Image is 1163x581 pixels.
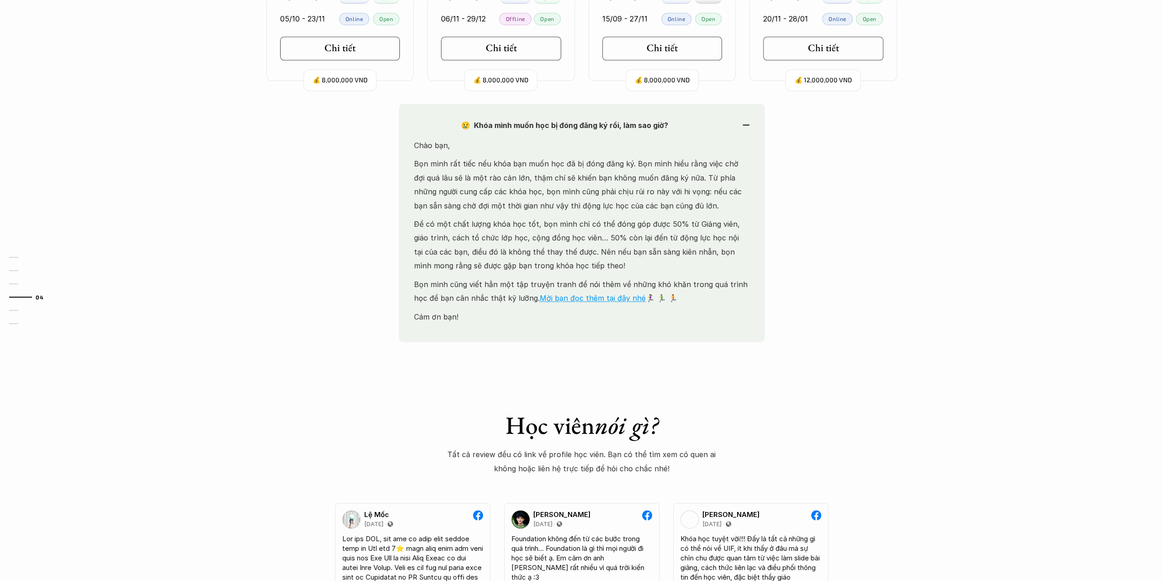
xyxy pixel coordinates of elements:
a: Chi tiết [441,37,561,60]
a: Chi tiết [602,37,722,60]
p: 06/11 - 29/12 [441,12,486,26]
p: Open [540,16,554,22]
em: nói gì? [595,409,658,441]
p: [PERSON_NAME] [533,511,590,519]
p: [PERSON_NAME] [702,511,759,519]
h5: Chi tiết [647,42,678,54]
p: 05/10 - 23/11 [280,12,325,26]
a: Mời bạn đọc thêm tại đây nhé [540,293,646,303]
p: Offline [505,16,525,22]
h1: Học viên [447,410,716,440]
p: 15/09 - 27/11 [602,12,648,26]
p: 💰 8,000,000 VND [313,74,367,86]
p: Lệ Mốc [364,511,389,519]
strong: 04 [36,294,43,300]
p: Bọn mình cũng viết hẳn một tập truyện tranh để nói thêm về những khó khăn trong quá trình học để ... [414,277,749,305]
p: Open [379,16,393,22]
p: Tất cả review đều có link về profile học viên. Bạn có thể tìm xem có quen ai không hoặc liên hệ t... [447,448,716,475]
p: Online [828,16,846,22]
p: 💰 8,000,000 VND [635,74,690,86]
p: Để có một chất lượng khóa học tốt, bọn mình chỉ có thể đóng góp được 50% từ Giảng viên, giáo trìn... [414,217,749,273]
a: Chi tiết [763,37,883,60]
p: 💰 8,000,000 VND [473,74,528,86]
p: [DATE] [364,521,383,528]
p: 💰 12,000,000 VND [795,74,852,86]
h5: Chi tiết [808,42,839,54]
p: [DATE] [533,521,552,528]
p: Open [862,16,876,22]
p: Chào bạn, [414,139,749,152]
a: 04 [9,292,53,303]
p: [DATE] [702,521,722,528]
p: Online [668,16,685,22]
h5: Chi tiết [324,42,356,54]
p: Open [701,16,715,22]
strong: 😢 Khóa mình muốn học bị đóng đăng ký rồi, làm sao giờ? [461,121,668,130]
a: Chi tiết [280,37,400,60]
p: Cám ơn bạn! [414,310,749,324]
h5: Chi tiết [486,42,517,54]
p: Online [345,16,363,22]
p: Bọn mình rất tiếc nếu khóa bạn muốn học đã bị đóng đăng ký. Bọn mình hiểu rằng việc chờ đợi quá l... [414,157,749,213]
p: 20/11 - 28/01 [763,12,808,26]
